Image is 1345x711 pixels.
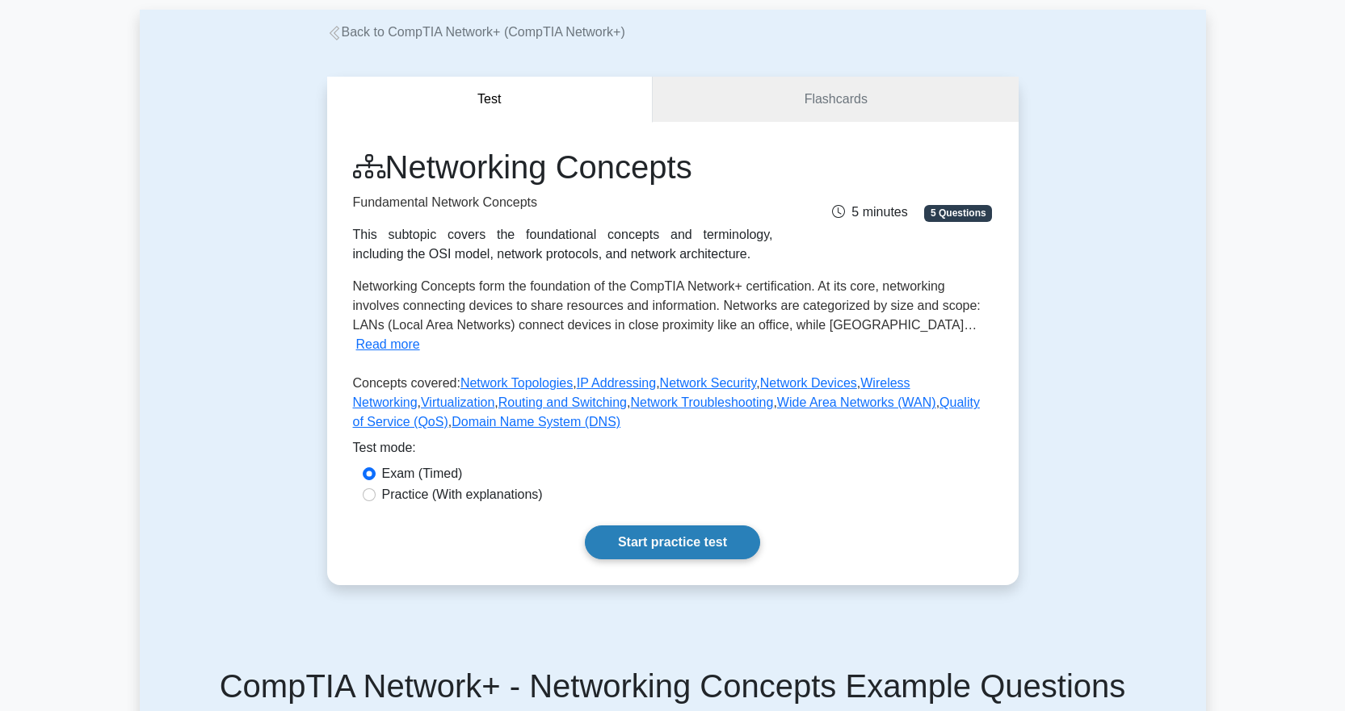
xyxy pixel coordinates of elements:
label: Exam (Timed) [382,464,463,483]
a: Flashcards [653,77,1018,123]
a: Domain Name System (DNS) [452,415,620,429]
p: Concepts covered: , , , , , , , , , , [353,374,993,438]
a: Virtualization [421,395,494,409]
span: 5 Questions [924,205,992,221]
button: Read more [356,335,420,354]
button: Test [327,77,654,123]
div: Test mode: [353,438,993,464]
a: Network Security [660,376,757,390]
div: This subtopic covers the foundational concepts and terminology, including the OSI model, network ... [353,225,773,264]
a: Network Devices [760,376,857,390]
a: Back to CompTIA Network+ (CompTIA Network+) [327,25,625,39]
h1: Networking Concepts [353,148,773,186]
a: Wide Area Networks (WAN) [777,395,936,409]
h5: CompTIA Network+ - Networking Concepts Example Questions [159,667,1187,705]
span: 5 minutes [832,205,907,219]
label: Practice (With explanations) [382,485,543,504]
a: Start practice test [585,525,760,559]
a: Network Troubleshooting [630,395,773,409]
a: Network Topologies [460,376,573,390]
a: IP Addressing [577,376,656,390]
span: Networking Concepts form the foundation of the CompTIA Network+ certification. At its core, netwo... [353,279,981,332]
a: Routing and Switching [498,395,627,409]
p: Fundamental Network Concepts [353,193,773,212]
